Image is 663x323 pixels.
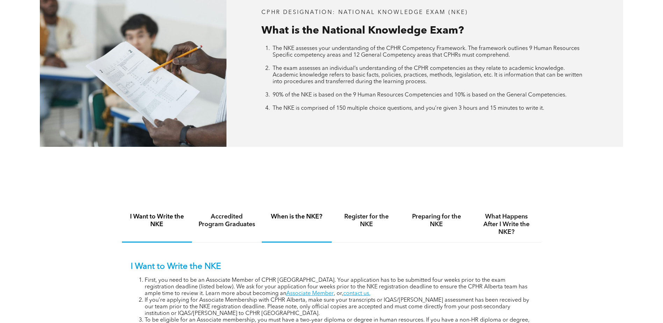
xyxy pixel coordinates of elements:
[261,10,468,15] span: CPHR DESIGNATION: National Knowledge Exam (NKE)
[408,213,465,228] h4: Preparing for the NKE
[286,291,334,296] a: Associate Member
[198,213,255,228] h4: Accredited Program Graduates
[343,291,370,296] a: contact us.
[273,46,579,58] span: The NKE assesses your understanding of the CPHR Competency Framework. The framework outlines 9 Hu...
[268,213,325,221] h4: When is the NKE?
[338,213,395,228] h4: Register for the NKE
[273,106,544,111] span: The NKE is comprised of 150 multiple choice questions, and you’re given 3 hours and 15 minutes to...
[131,262,533,272] p: I Want to Write the NKE
[261,26,464,36] span: What is the National Knowledge Exam?
[128,213,186,228] h4: I Want to Write the NKE
[273,92,567,98] span: 90% of the NKE is based on the 9 Human Resources Competencies and 10% is based on the General Com...
[145,277,533,297] li: First, you need to be an Associate Member of CPHR [GEOGRAPHIC_DATA]. Your application has to be s...
[145,297,533,317] li: If you’re applying for Associate Membership with CPHR Alberta, make sure your transcripts or IQAS...
[478,213,535,236] h4: What Happens After I Write the NKE?
[273,66,582,85] span: The exam assesses an individual’s understanding of the CPHR competencies as they relate to academ...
